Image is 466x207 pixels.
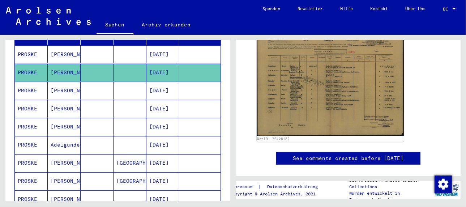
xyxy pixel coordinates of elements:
[146,154,179,172] mat-cell: [DATE]
[48,46,81,63] mat-cell: [PERSON_NAME]
[146,136,179,154] mat-cell: [DATE]
[114,172,146,190] mat-cell: [GEOGRAPHIC_DATA]
[257,137,290,141] a: DocID: 70428152
[15,100,48,118] mat-cell: PROSKE
[146,100,179,118] mat-cell: [DATE]
[261,183,326,191] a: Datenschutzerklärung
[15,154,48,172] mat-cell: PROSKE
[349,177,432,190] p: Die Arolsen Archives Online-Collections
[443,7,451,12] span: DE
[230,191,326,197] p: Copyright © Arolsen Archives, 2021
[48,172,81,190] mat-cell: [PERSON_NAME]
[15,46,48,63] mat-cell: PROSKE
[48,136,81,154] mat-cell: Adelgunde
[349,190,432,203] p: wurden entwickelt in Partnerschaft mit
[435,176,452,193] img: Zustimmung ändern
[133,16,200,33] a: Archiv erkunden
[48,118,81,136] mat-cell: [PERSON_NAME]
[114,154,146,172] mat-cell: [GEOGRAPHIC_DATA]
[48,64,81,81] mat-cell: [PERSON_NAME]
[146,64,179,81] mat-cell: [DATE]
[48,82,81,100] mat-cell: [PERSON_NAME]
[15,118,48,136] mat-cell: PROSKE
[48,154,81,172] mat-cell: [PERSON_NAME]
[6,7,91,25] img: Arolsen_neg.svg
[257,31,404,136] img: 001.jpg
[293,155,403,162] a: See comments created before [DATE]
[146,82,179,100] mat-cell: [DATE]
[15,82,48,100] mat-cell: PROSKE
[15,172,48,190] mat-cell: PROSKE
[97,16,133,35] a: Suchen
[15,136,48,154] mat-cell: PROSKE
[230,183,258,191] a: Impressum
[15,64,48,81] mat-cell: PROSKE
[146,172,179,190] mat-cell: [DATE]
[48,100,81,118] mat-cell: [PERSON_NAME]
[146,118,179,136] mat-cell: [DATE]
[433,181,460,199] img: yv_logo.png
[146,46,179,63] mat-cell: [DATE]
[230,183,326,191] div: |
